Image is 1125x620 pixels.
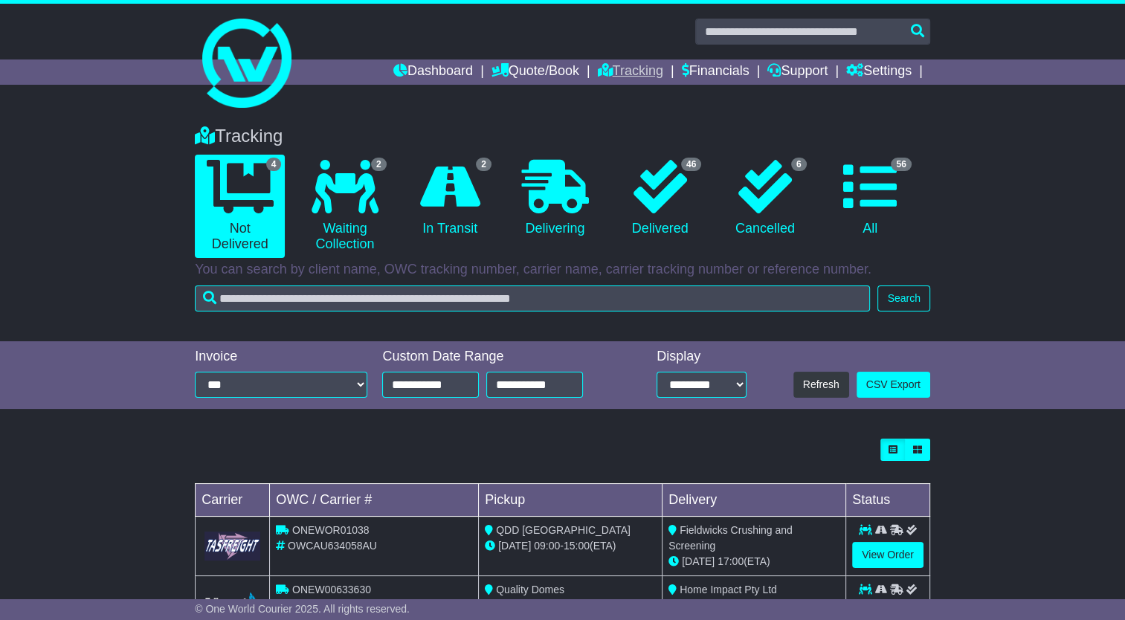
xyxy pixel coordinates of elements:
[793,372,849,398] button: Refresh
[846,59,912,85] a: Settings
[720,155,810,242] a: 6 Cancelled
[663,484,846,517] td: Delivery
[668,554,839,569] div: (ETA)
[491,59,579,85] a: Quote/Book
[485,538,656,554] div: - (ETA)
[195,262,930,278] p: You can search by client name, OWC tracking number, carrier name, carrier tracking number or refe...
[187,126,938,147] div: Tracking
[300,155,390,258] a: 2 Waiting Collection
[266,158,282,171] span: 4
[615,155,705,242] a: 46 Delivered
[496,584,564,595] span: Quality Domes
[846,484,930,517] td: Status
[657,349,747,365] div: Display
[288,540,377,552] span: OWCAU634058AU
[682,555,715,567] span: [DATE]
[485,598,656,613] div: - (ETA)
[498,540,531,552] span: [DATE]
[204,592,260,617] img: Followmont_Transport.png
[877,285,929,311] button: Search
[196,484,270,517] td: Carrier
[371,158,387,171] span: 2
[598,59,663,85] a: Tracking
[825,155,915,242] a: 56 All
[204,532,260,561] img: GetCarrierServiceLogo
[292,524,369,536] span: ONEWOR01038
[791,158,807,171] span: 6
[382,349,617,365] div: Custom Date Range
[681,158,701,171] span: 46
[682,59,750,85] a: Financials
[564,540,590,552] span: 15:00
[195,349,367,365] div: Invoice
[195,603,410,615] span: © One World Courier 2025. All rights reserved.
[891,158,911,171] span: 56
[852,542,923,568] a: View Order
[476,158,491,171] span: 2
[405,155,495,242] a: 2 In Transit
[195,155,285,258] a: 4 Not Delivered
[270,484,479,517] td: OWC / Carrier #
[668,598,839,613] div: (ETA)
[393,59,473,85] a: Dashboard
[767,59,828,85] a: Support
[534,540,560,552] span: 09:00
[668,524,793,552] span: Fieldwicks Crushing and Screening
[857,372,930,398] a: CSV Export
[510,155,600,242] a: Delivering
[718,555,744,567] span: 17:00
[680,584,777,595] span: Home Impact Pty Ltd
[496,524,631,536] span: QDD [GEOGRAPHIC_DATA]
[479,484,663,517] td: Pickup
[292,584,371,595] span: ONEW00633630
